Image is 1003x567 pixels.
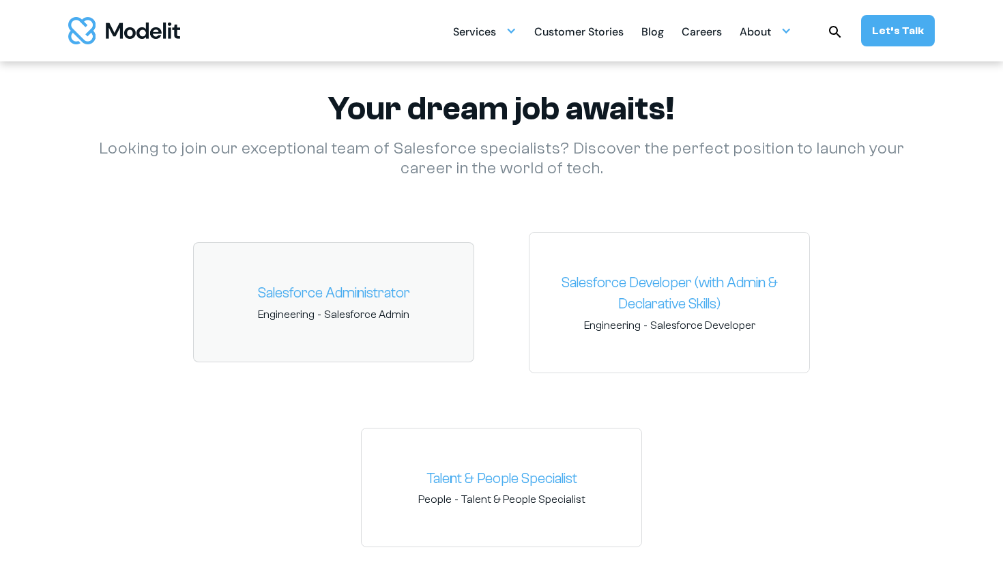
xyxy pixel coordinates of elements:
img: modelit logo [68,17,180,44]
h2: Your dream job awaits! [78,89,925,128]
span: - [205,307,463,322]
div: Blog [641,20,664,46]
div: Services [453,18,517,44]
span: Talent & People Specialist [461,492,585,507]
p: Looking to join our exceptional team of Salesforce specialists? Discover the perfect position to ... [78,139,925,179]
div: Customer Stories [534,20,624,46]
div: About [740,20,771,46]
a: home [68,17,180,44]
span: Salesforce Admin [324,307,409,322]
div: Careers [682,20,722,46]
a: Talent & People Specialist [373,468,630,490]
a: Blog [641,18,664,44]
div: Services [453,20,496,46]
span: People [418,492,452,507]
div: About [740,18,791,44]
span: Engineering [584,318,641,333]
a: Careers [682,18,722,44]
a: Let’s Talk [861,15,935,46]
span: - [373,492,630,507]
span: Salesforce Developer [650,318,755,333]
a: Salesforce Developer (with Admin & Declarative Skills) [540,272,798,315]
a: Salesforce Administrator [205,282,463,304]
span: Engineering [258,307,315,322]
span: - [540,318,798,333]
div: Let’s Talk [872,23,924,38]
a: Customer Stories [534,18,624,44]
